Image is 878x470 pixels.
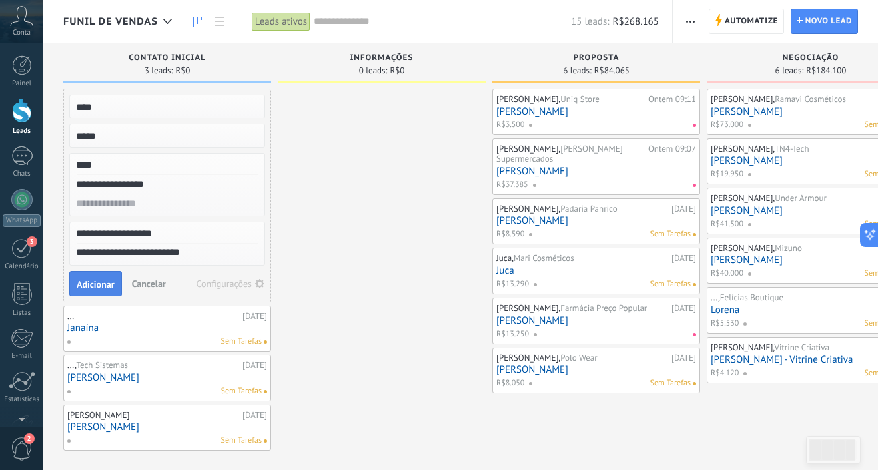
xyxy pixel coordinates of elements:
[252,12,310,31] div: Leads ativos
[560,352,597,363] span: Polo Wear
[197,279,252,288] div: Configurações
[711,168,743,180] span: R$19.950
[560,302,647,314] span: Farmácia Preço Popular
[496,315,696,326] a: [PERSON_NAME]
[67,410,239,421] div: [PERSON_NAME]
[496,94,645,105] div: [PERSON_NAME],
[648,144,696,164] div: Ontem 09:07
[650,228,691,240] span: Sem Tarefas
[496,278,529,290] span: R$13.290
[13,29,31,37] span: Conta
[693,283,696,286] span: Nenhuma tarefa atribuída
[783,53,839,63] span: Negociação
[711,218,743,230] span: R$41.500
[711,268,743,280] span: R$40.000
[67,360,239,371] div: ...,
[560,93,600,105] span: Uniq Store
[571,15,609,28] span: 15 leads:
[69,271,122,296] button: Adicionar
[3,214,41,227] div: WhatsApp
[175,67,190,75] span: R$0
[650,278,691,290] span: Sem Tarefas
[221,435,262,447] span: Sem Tarefas
[27,236,37,247] span: 3
[514,252,574,264] span: Mari Cosméticos
[3,170,41,178] div: Chats
[496,377,524,389] span: R$8.050
[496,364,696,375] a: [PERSON_NAME]
[192,274,270,293] button: Configurações
[711,367,739,379] span: R$4.120
[496,166,696,177] a: [PERSON_NAME]
[209,9,231,35] a: Lista
[693,233,696,236] span: Nenhuma tarefa atribuída
[284,53,479,65] div: Informações
[359,67,388,75] span: 0 leads:
[350,53,414,63] span: Informações
[775,192,827,204] span: Under Armour
[264,390,267,393] span: Nenhuma tarefa atribuída
[186,9,209,35] a: Leads
[67,322,267,334] a: Janaína
[563,67,592,75] span: 6 leads:
[77,280,115,289] span: Adicionar
[496,353,668,363] div: [PERSON_NAME],
[264,340,267,344] span: Nenhuma tarefa atribuída
[3,127,41,136] div: Leads
[496,228,524,240] span: R$8.590
[242,311,267,322] div: [DATE]
[671,204,696,214] div: [DATE]
[711,119,743,131] span: R$73.000
[681,9,700,34] button: Mais
[499,53,693,65] div: Proposta
[24,433,35,444] span: 2
[242,360,267,371] div: [DATE]
[3,262,41,271] div: Calendário
[3,309,41,318] div: Listas
[496,253,668,264] div: Juca,
[805,9,852,33] span: Novo lead
[496,179,528,191] span: R$37.385
[3,395,41,404] div: Estatísticas
[613,15,659,28] span: R$268.165
[129,53,205,63] span: Contato inicial
[650,377,691,389] span: Sem Tarefas
[221,336,262,348] span: Sem Tarefas
[775,93,846,105] span: Ramavi Cosméticos
[775,143,809,154] span: TN4-Tech
[574,53,620,63] span: Proposta
[693,124,696,127] span: Tarefa expirada
[132,278,166,290] span: Cancelar
[496,303,668,314] div: [PERSON_NAME],
[145,67,173,75] span: 3 leads:
[594,67,630,75] span: R$84.065
[693,184,696,187] span: Tarefa expirada
[496,215,696,226] a: [PERSON_NAME]
[496,106,696,117] a: [PERSON_NAME]
[67,372,267,383] a: [PERSON_NAME]
[3,79,41,88] div: Painel
[63,15,158,28] span: Funil de vendas
[709,9,784,34] a: Automatize
[775,342,830,353] span: Vitrine Criativa
[390,67,404,75] span: R$0
[242,410,267,421] div: [DATE]
[76,359,128,371] span: Tech Sistemas
[67,311,239,322] div: ...
[264,439,267,443] span: Nenhuma tarefa atribuída
[775,67,804,75] span: 6 leads:
[67,421,267,433] a: [PERSON_NAME]
[221,385,262,397] span: Sem Tarefas
[720,292,783,303] span: Felícias Boutique
[70,53,264,65] div: Contato inicial
[806,67,846,75] span: R$184.100
[496,265,696,276] a: Juca
[725,9,778,33] span: Automatize
[496,143,623,165] span: [PERSON_NAME] Supermercados
[496,328,529,340] span: R$13.250
[496,144,645,164] div: [PERSON_NAME],
[693,382,696,385] span: Nenhuma tarefa atribuída
[127,274,171,294] button: Cancelar
[496,119,524,131] span: R$3.500
[560,203,617,214] span: Padaria Panrico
